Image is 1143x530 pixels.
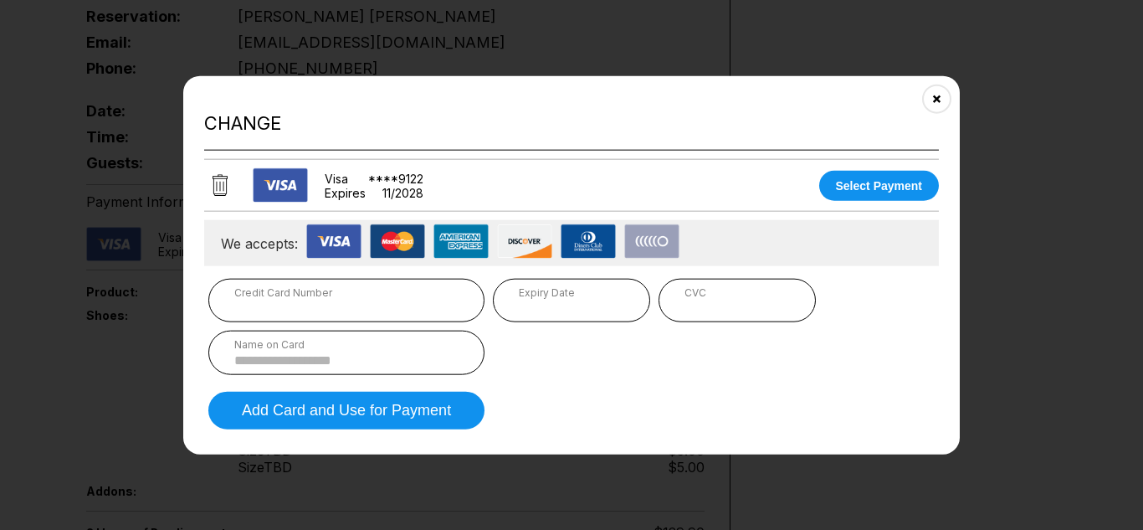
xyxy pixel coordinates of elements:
[519,286,624,299] div: Expiry Date
[519,299,624,315] iframe: Secure expiration date input frame
[208,392,484,430] button: Add Card and Use for Payment
[819,170,940,200] button: Select Payment
[234,286,459,299] div: Credit Card Number
[306,224,361,259] img: card
[561,224,616,259] img: card
[221,234,298,251] span: We accepts:
[234,299,459,315] iframe: Secure card number input frame
[497,224,552,259] img: card
[382,185,423,199] div: 11 / 2028
[204,111,939,134] h2: Change
[325,185,366,199] div: Expires
[624,224,679,259] img: card
[684,286,790,299] div: CVC
[684,299,790,315] iframe: Secure CVC input frame
[253,168,308,203] img: card
[433,224,489,259] img: card
[916,78,957,119] button: Close
[234,338,459,351] div: Name on Card
[370,224,425,259] img: card
[325,171,348,185] div: visa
